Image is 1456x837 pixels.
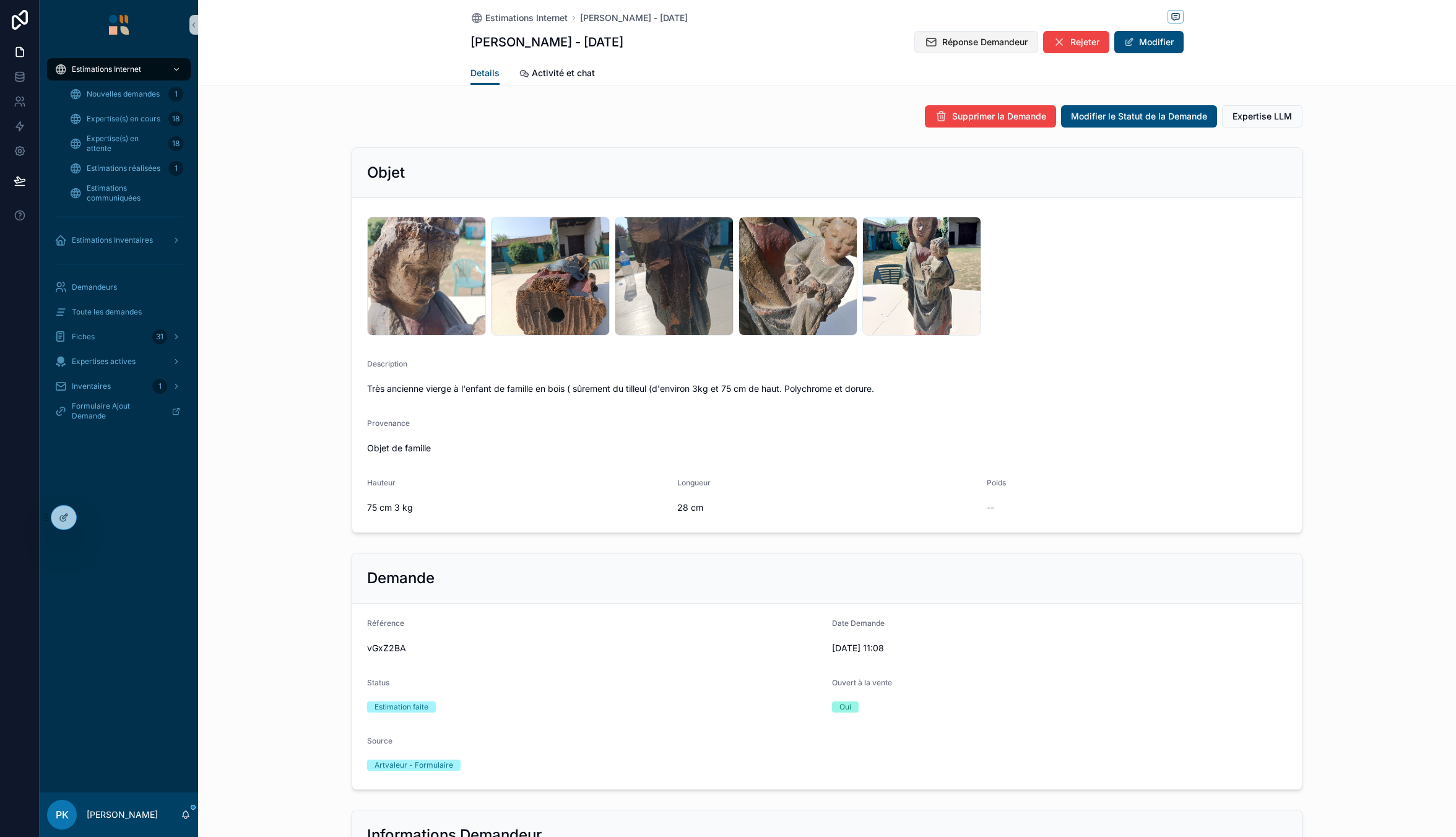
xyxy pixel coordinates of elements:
div: 1 [152,379,167,394]
a: Activité et chat [519,62,595,87]
a: Expertises actives [47,350,191,373]
h1: [PERSON_NAME] - [DATE] [470,33,623,51]
span: Toute les demandes [72,307,142,317]
span: Expertise(s) en attente [87,134,163,154]
a: Expertise(s) en attente18 [62,132,191,155]
div: Oui [839,701,851,713]
button: Supprimer la Demande [925,105,1056,128]
button: Modifier [1114,31,1184,53]
div: 31 [152,329,167,344]
span: Nouvelles demandes [87,89,160,99]
div: Artvaleur - Formulaire [375,760,453,771]
a: Estimations communiquées [62,182,191,204]
button: Expertise LLM [1222,105,1302,128]
span: PK [56,807,69,822]
a: Inventaires1 [47,375,191,397]
span: Réponse Demandeur [942,36,1028,48]
h2: Objet [367,163,405,183]
a: Formulaire Ajout Demande [47,400,191,422]
span: 75 cm 3 kg [367,501,667,514]
span: Description [367,359,407,368]
span: Formulaire Ajout Demande [72,401,162,421]
a: Demandeurs [47,276,191,298]
div: scrollable content [40,50,198,438]
div: Estimation faite [375,701,428,713]
span: -- [987,501,994,514]
button: Rejeter [1043,31,1109,53]
a: Toute les demandes [47,301,191,323]
span: [DATE] 11:08 [832,642,1287,654]
a: Expertise(s) en cours18 [62,108,191,130]
span: Rejeter [1070,36,1099,48]
button: Modifier le Statut de la Demande [1061,105,1217,128]
span: Hauteur [367,478,396,487]
span: Longueur [677,478,711,487]
span: Référence [367,618,404,628]
span: Estimations Internet [72,64,141,74]
div: 18 [168,136,183,151]
a: Nouvelles demandes1 [62,83,191,105]
a: Details [470,62,500,85]
a: Fiches31 [47,326,191,348]
span: Expertise LLM [1233,110,1292,123]
span: Ouvert à la vente [832,678,892,687]
p: [PERSON_NAME] [87,809,158,821]
h2: Demande [367,568,435,588]
a: [PERSON_NAME] - [DATE] [580,12,688,24]
span: Modifier le Statut de la Demande [1071,110,1207,123]
span: Expertise(s) en cours [87,114,160,124]
span: Objet de famille [367,442,1287,454]
span: Demandeurs [72,282,117,292]
a: Estimations Internet [47,58,191,80]
div: 1 [168,161,183,176]
span: Status [367,678,389,687]
span: Estimations Internet [485,12,568,24]
span: Inventaires [72,381,111,391]
button: Réponse Demandeur [914,31,1038,53]
span: vGxZ2BA [367,642,822,654]
a: Estimations Internet [470,12,568,24]
span: Fiches [72,332,95,342]
span: Estimations Inventaires [72,235,153,245]
span: Date Demande [832,618,885,628]
img: App logo [109,15,129,35]
span: Supprimer la Demande [952,110,1046,123]
a: Estimations réalisées1 [62,157,191,180]
span: Très ancienne vierge à l'enfant de famille en bois ( sûrement du tilleul (d'environ 3kg et 75 cm ... [367,383,1287,395]
div: 1 [168,87,183,102]
span: Estimations réalisées [87,163,160,173]
span: 28 cm [677,501,977,514]
span: Source [367,736,392,745]
span: Activité et chat [532,67,595,79]
span: Expertises actives [72,357,136,366]
span: Details [470,67,500,79]
span: Poids [987,478,1006,487]
a: Estimations Inventaires [47,229,191,251]
span: Provenance [367,418,410,428]
span: Estimations communiquées [87,183,178,203]
div: 18 [168,111,183,126]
